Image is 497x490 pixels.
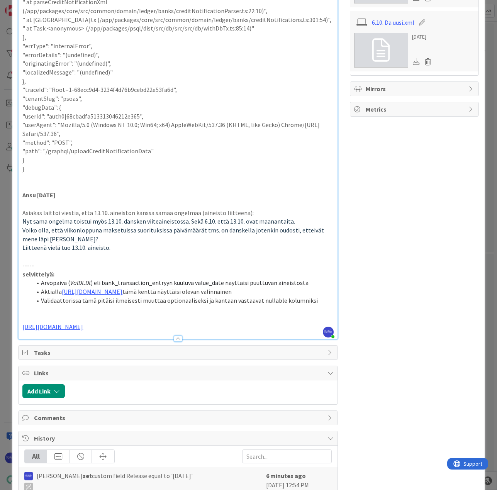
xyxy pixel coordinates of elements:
p: "method": "POST", [22,138,334,147]
p: "debugData": { [22,103,334,112]
a: [URL][DOMAIN_NAME] [62,288,122,295]
p: "errType": "internalError", [22,42,334,51]
span: Voiko olla, että viikonloppuna maksetuissa suorituksissa päivämäärät tms. on danskella jotenkin o... [22,226,325,243]
p: "tenantSlug": "psoas", [22,94,334,103]
p: ], [22,33,334,42]
p: } [22,156,334,164]
span: Liitteenä vielä tuo 13.10. aineisto. [22,244,110,251]
span: History [34,434,324,443]
b: 6 minutes ago [266,472,306,480]
p: } [22,164,334,173]
span: Comments [34,413,324,422]
li: Validaattorissa tämä pitäisi ilmeisesti muuttaa optionaaliseksi ja kantaan vastaavat nullable kol... [32,296,334,305]
strong: Ansu [DATE] [22,191,55,199]
img: abiJRdf0nZiOalSB7WbxjRuyw2zlyLHl.jpg [323,327,334,337]
p: " at Task.<anonymous> (/app/packages/psql/dist/src/db/src/src/db/withDbTx.ts:85:14)" [22,24,334,33]
span: Mirrors [366,84,465,93]
div: All [25,450,47,463]
p: ----- [22,261,334,270]
div: Download [412,57,421,67]
b: set [83,472,92,480]
p: "localizedMessage": "(undefined)" [22,68,334,77]
p: "userId": "auth0|68cbadfa513313046212e365", [22,112,334,121]
p: "traceId": "Root=1-68ecc9d4-3234f4d76b9cebd22e53fa6d", [22,85,334,94]
li: Aktialla tämä kenttä näyttäisi olevan valinnainen [32,287,334,296]
div: [DATE] [412,33,434,41]
span: Nyt sama ongelma toistui myös 13.10. dansken viiteaineistossa. Sekä 6.10. että 13.10. ovat maanan... [22,217,295,225]
a: [URL][DOMAIN_NAME] [22,323,83,331]
button: Add Link [22,384,65,398]
img: RS [24,472,33,480]
input: Search... [242,449,332,463]
span: Tasks [34,348,324,357]
p: }, [22,77,334,86]
span: Support [16,1,35,10]
span: Metrics [366,105,465,114]
p: Asiakas laittoi viestiä, että 13.10. aineiston kanssa samaa ongelmaa (aineisto liitteenä): [22,209,334,217]
p: "path": "/graphql/uploadCreditNotificationData" [22,147,334,156]
p: "userAgent": "Mozilla/5.0 (Windows NT 10.0; Win64; x64) AppleWebKit/537.36 (KHTML, like Gecko) Ch... [22,120,334,138]
span: ) eli bank_transaction_entryyn kuuluva value_date näyttäisi puuttuvan aineistosta [91,279,309,287]
p: "errorDetails": "(undefined)", [22,51,334,59]
p: " at [GEOGRAPHIC_DATA]tx (/app/packages/core/src/common/domain/ledger/banks/creditNotifications.t... [22,15,334,24]
em: ValDt.Dt [70,279,91,287]
span: Links [34,368,324,378]
p: "originatingError": "(undefined)", [22,59,334,68]
strong: selvittelyä: [22,270,54,278]
a: 6.10. Da uusi.xml [372,18,414,27]
span: Arvopäivä ( [41,279,70,287]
